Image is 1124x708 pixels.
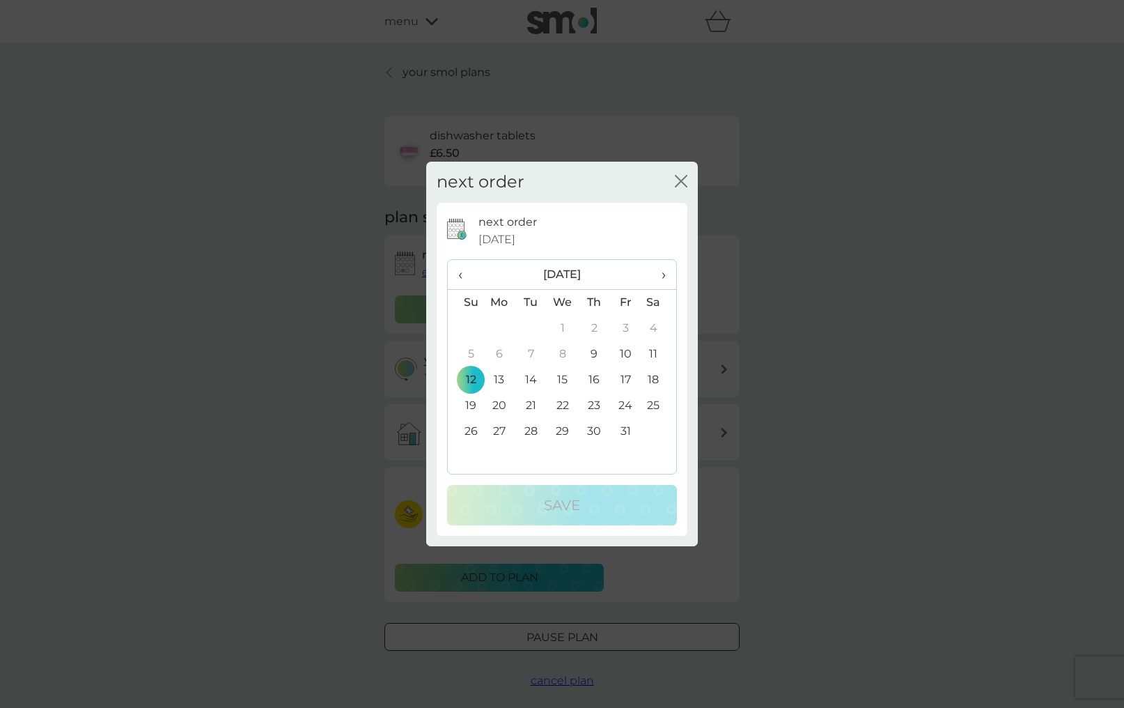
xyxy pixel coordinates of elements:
[483,393,515,419] td: 20
[579,341,610,367] td: 9
[448,289,483,316] th: Su
[447,485,677,525] button: Save
[579,367,610,393] td: 16
[641,289,676,316] th: Sa
[547,367,579,393] td: 15
[448,367,483,393] td: 12
[579,316,610,341] td: 2
[610,367,641,393] td: 17
[652,260,666,289] span: ›
[610,289,641,316] th: Fr
[515,393,547,419] td: 21
[547,341,579,367] td: 8
[544,494,580,516] p: Save
[458,260,473,289] span: ‹
[437,172,524,192] h2: next order
[515,341,547,367] td: 7
[610,316,641,341] td: 3
[515,289,547,316] th: Tu
[483,367,515,393] td: 13
[641,341,676,367] td: 11
[448,419,483,445] td: 26
[641,393,676,419] td: 25
[579,419,610,445] td: 30
[547,419,579,445] td: 29
[641,367,676,393] td: 18
[579,393,610,419] td: 23
[483,341,515,367] td: 6
[547,289,579,316] th: We
[547,393,579,419] td: 22
[610,419,641,445] td: 31
[478,231,515,249] span: [DATE]
[675,175,687,190] button: close
[641,316,676,341] td: 4
[610,393,641,419] td: 24
[547,316,579,341] td: 1
[448,341,483,367] td: 5
[515,419,547,445] td: 28
[483,260,641,290] th: [DATE]
[483,419,515,445] td: 27
[515,367,547,393] td: 14
[478,213,537,231] p: next order
[448,393,483,419] td: 19
[610,341,641,367] td: 10
[483,289,515,316] th: Mo
[579,289,610,316] th: Th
